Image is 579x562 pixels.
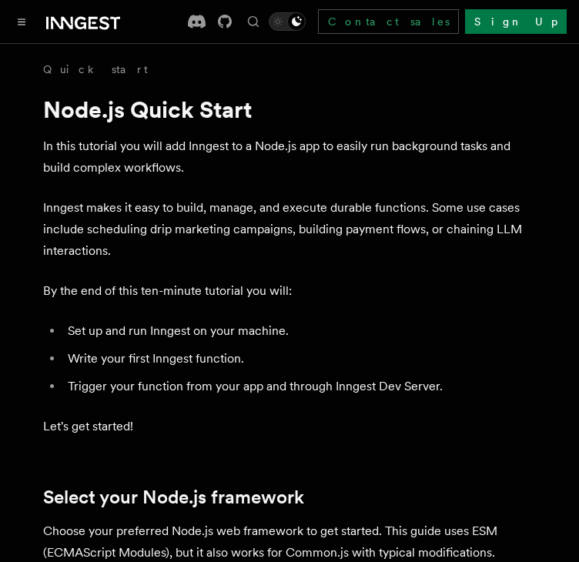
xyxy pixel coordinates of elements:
[12,12,31,31] button: Toggle navigation
[43,62,148,77] a: Quick start
[43,416,536,437] p: Let's get started!
[43,95,536,123] h1: Node.js Quick Start
[318,9,459,34] a: Contact sales
[43,487,304,508] a: Select your Node.js framework
[43,135,536,179] p: In this tutorial you will add Inngest to a Node.js app to easily run background tasks and build c...
[63,376,536,397] li: Trigger your function from your app and through Inngest Dev Server.
[43,197,536,262] p: Inngest makes it easy to build, manage, and execute durable functions. Some use cases include sch...
[465,9,567,34] a: Sign Up
[63,348,536,370] li: Write your first Inngest function.
[43,280,536,302] p: By the end of this ten-minute tutorial you will:
[269,12,306,31] button: Toggle dark mode
[63,320,536,342] li: Set up and run Inngest on your machine.
[244,12,263,31] button: Find something...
